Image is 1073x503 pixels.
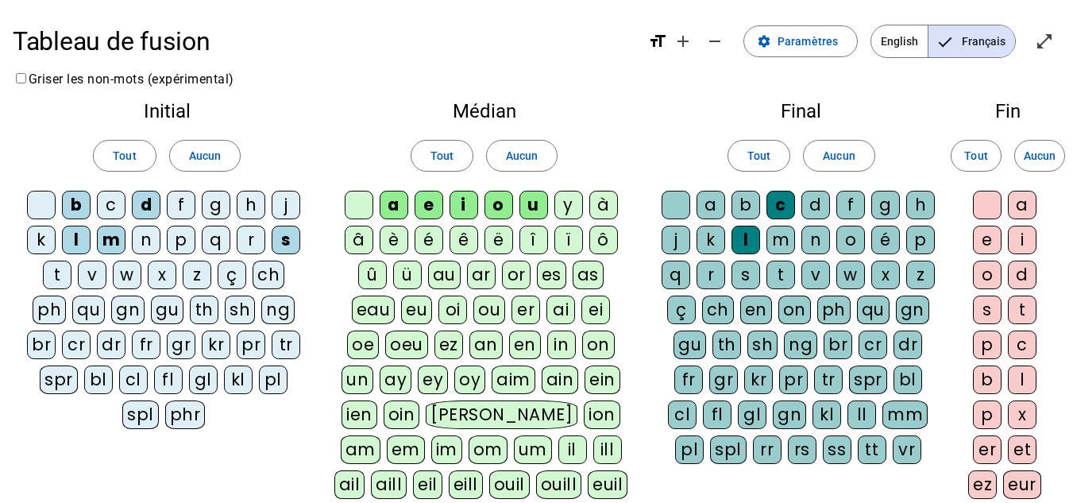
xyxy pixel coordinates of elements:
div: pl [675,435,704,464]
div: ai [546,296,575,324]
div: ien [342,400,377,429]
div: gn [773,400,806,429]
div: a [1008,191,1036,219]
div: y [554,191,583,219]
div: ph [33,296,66,324]
div: tr [814,366,843,394]
div: à [589,191,618,219]
div: r [237,226,265,254]
h2: Médian [334,102,634,121]
mat-icon: remove [705,32,724,51]
div: spr [40,366,78,394]
button: Tout [728,140,790,172]
div: n [801,226,830,254]
mat-icon: format_size [648,32,667,51]
div: ouil [489,470,530,499]
div: sh [747,331,778,359]
div: d [1008,261,1036,289]
div: fr [674,366,703,394]
div: th [712,331,741,359]
div: dr [894,331,922,359]
div: oi [438,296,467,324]
div: k [697,226,725,254]
div: aill [371,470,407,499]
div: gn [896,296,929,324]
button: Aucun [169,140,241,172]
span: Aucun [1024,146,1056,165]
div: q [202,226,230,254]
div: fl [703,400,731,429]
span: Tout [964,146,987,165]
mat-icon: settings [757,34,771,48]
div: l [1008,366,1036,394]
div: kr [202,331,230,359]
div: ï [554,226,583,254]
div: ein [585,366,620,394]
mat-icon: add [674,32,693,51]
div: om [469,435,508,464]
div: cr [62,331,91,359]
div: eu [401,296,432,324]
div: bl [894,366,922,394]
h2: Fin [968,102,1048,121]
div: s [731,261,760,289]
div: rs [788,435,816,464]
div: dr [97,331,125,359]
div: g [202,191,230,219]
div: p [167,226,195,254]
div: ion [584,400,620,429]
div: w [836,261,865,289]
div: cl [119,366,148,394]
div: pr [779,366,808,394]
mat-icon: open_in_full [1035,32,1054,51]
div: cr [859,331,887,359]
div: em [387,435,425,464]
div: x [871,261,900,289]
div: ü [393,261,422,289]
div: er [973,435,1002,464]
span: Français [928,25,1015,57]
label: Griser les non-mots (expérimental) [13,72,234,87]
div: gu [674,331,706,359]
div: fr [132,331,160,359]
div: kl [224,366,253,394]
button: Aucun [486,140,558,172]
div: é [871,226,900,254]
div: l [731,226,760,254]
div: w [113,261,141,289]
div: i [1008,226,1036,254]
div: ain [542,366,579,394]
div: ll [847,400,876,429]
div: gu [151,296,183,324]
div: r [697,261,725,289]
div: m [766,226,795,254]
div: ar [467,261,496,289]
div: c [766,191,795,219]
span: Paramètres [778,32,838,51]
h2: Final [660,102,943,121]
div: i [450,191,478,219]
div: ez [968,470,997,499]
div: on [778,296,811,324]
div: û [358,261,387,289]
button: Tout [951,140,1002,172]
div: v [78,261,106,289]
div: j [272,191,300,219]
div: oy [454,366,485,394]
div: t [43,261,71,289]
div: euil [588,470,627,499]
div: ez [434,331,463,359]
div: in [547,331,576,359]
span: Aucun [506,146,538,165]
div: o [484,191,513,219]
div: [PERSON_NAME] [426,400,577,429]
div: u [519,191,548,219]
div: kr [744,366,773,394]
div: x [148,261,176,289]
div: é [415,226,443,254]
div: bl [84,366,113,394]
div: pr [237,331,265,359]
div: oeu [385,331,428,359]
div: c [97,191,125,219]
div: ch [253,261,284,289]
